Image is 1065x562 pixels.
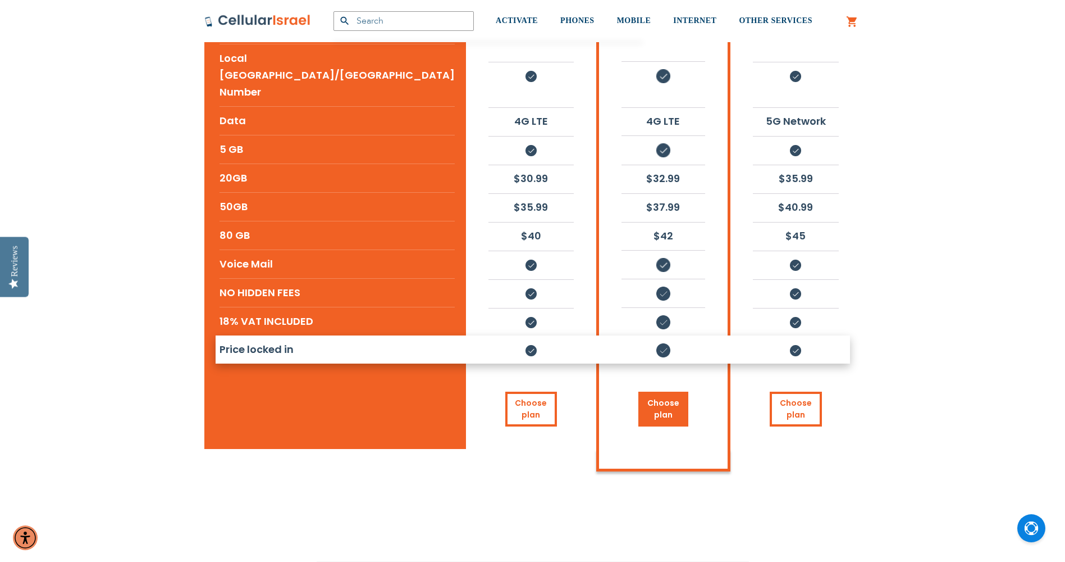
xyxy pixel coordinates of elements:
[753,165,838,192] li: $35.99
[621,193,705,220] li: $37.99
[220,221,455,250] li: 80 GB
[220,164,455,192] li: 20GB
[10,246,20,277] div: Reviews
[496,16,538,25] span: ACTIVATE
[621,165,705,192] li: $32.99
[488,107,574,134] li: 4G LTE
[220,336,455,364] li: Price locked in
[488,222,574,249] li: $40
[673,16,716,25] span: INTERNET
[220,192,455,221] li: 50GB
[488,165,574,192] li: $30.99
[617,16,651,25] span: MOBILE
[505,392,557,427] a: Choose plan
[220,250,455,278] li: Voice Mail
[333,11,474,31] input: Search
[621,107,705,134] li: 4G LTE
[560,16,595,25] span: PHONES
[770,392,821,427] a: Choose plan
[13,525,38,550] div: Accessibility Menu
[220,307,455,336] li: 18% VAT INCLUDED
[753,107,838,134] li: 5G Network
[621,222,705,249] li: $42
[488,193,574,220] li: $35.99
[220,278,455,307] li: NO HIDDEN FEES
[638,392,688,427] a: Choose plan
[220,44,455,106] li: Local [GEOGRAPHIC_DATA]/[GEOGRAPHIC_DATA] Number
[204,14,311,28] img: Cellular Israel Logo
[739,16,812,25] span: OTHER SERVICES
[220,106,455,135] li: Data
[753,222,838,249] li: $45
[220,135,455,164] li: 5 GB
[753,193,838,220] li: $40.99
